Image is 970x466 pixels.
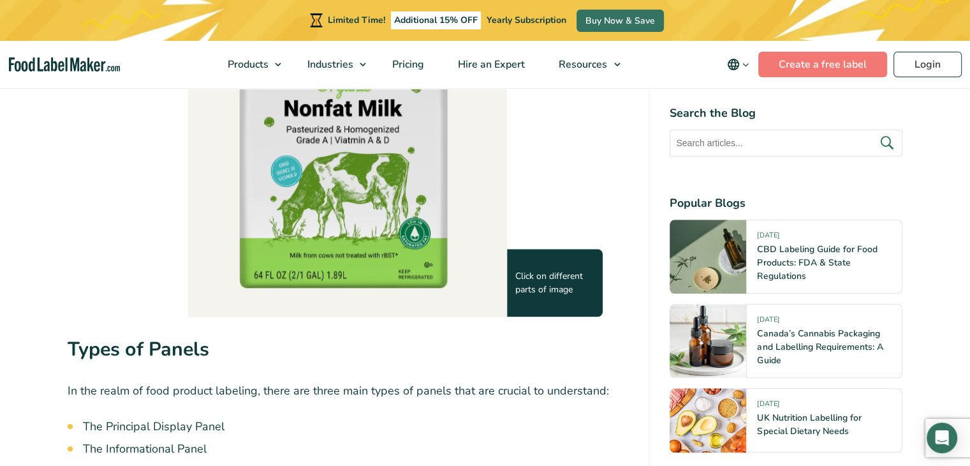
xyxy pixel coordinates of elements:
[757,315,779,329] span: [DATE]
[441,41,539,88] a: Hire an Expert
[211,41,288,88] a: Products
[376,41,438,88] a: Pricing
[670,105,902,122] h4: Search the Blog
[757,327,883,366] a: Canada’s Cannabis Packaging and Labelling Requirements: A Guide
[758,52,887,77] a: Create a free label
[757,399,779,414] span: [DATE]
[893,52,962,77] a: Login
[83,440,629,458] li: The Informational Panel
[577,10,664,32] a: Buy Now & Save
[291,41,372,88] a: Industries
[555,57,608,71] span: Resources
[487,14,566,26] span: Yearly Subscription
[670,130,902,156] input: Search articles...
[68,336,209,363] strong: Types of Panels
[83,418,629,435] li: The Principal Display Panel
[224,57,270,71] span: Products
[328,14,385,26] span: Limited Time!
[454,57,526,71] span: Hire an Expert
[757,412,861,437] a: UK Nutrition Labelling for Special Dietary Needs
[542,41,626,88] a: Resources
[304,57,355,71] span: Industries
[757,230,779,245] span: [DATE]
[670,195,902,212] h4: Popular Blogs
[68,382,629,400] p: In the realm of food product labeling, there are three main types of panels that are crucial to u...
[391,11,481,29] span: Additional 15% OFF
[927,423,957,453] div: Open Intercom Messenger
[757,243,877,282] a: CBD Labeling Guide for Food Products: FDA & State Regulations
[388,57,425,71] span: Pricing
[507,249,603,317] div: Click on different parts of image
